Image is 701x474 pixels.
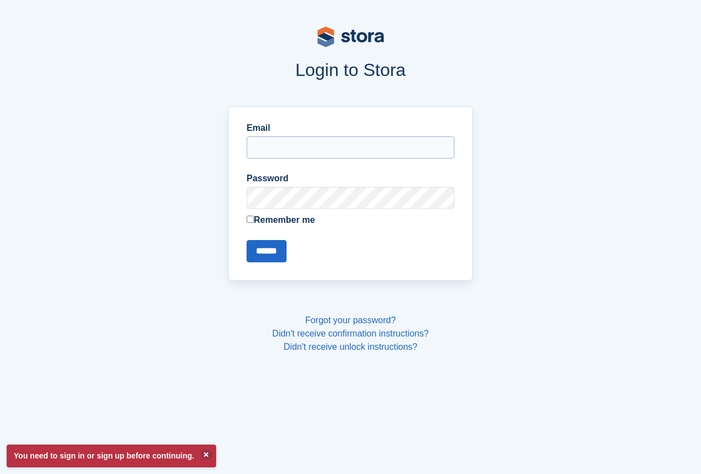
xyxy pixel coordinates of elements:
[272,329,428,338] a: Didn't receive confirmation instructions?
[247,172,454,185] label: Password
[48,60,653,80] h1: Login to Stora
[284,342,417,351] a: Didn't receive unlock instructions?
[247,213,454,227] label: Remember me
[305,315,396,325] a: Forgot your password?
[318,27,384,47] img: stora-logo-53a41332b3708ae10de48c4981b4e9114cc0af31d8433b30ea865607fb682f29.svg
[7,445,216,467] p: You need to sign in or sign up before continuing.
[247,216,254,223] input: Remember me
[247,121,454,135] label: Email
